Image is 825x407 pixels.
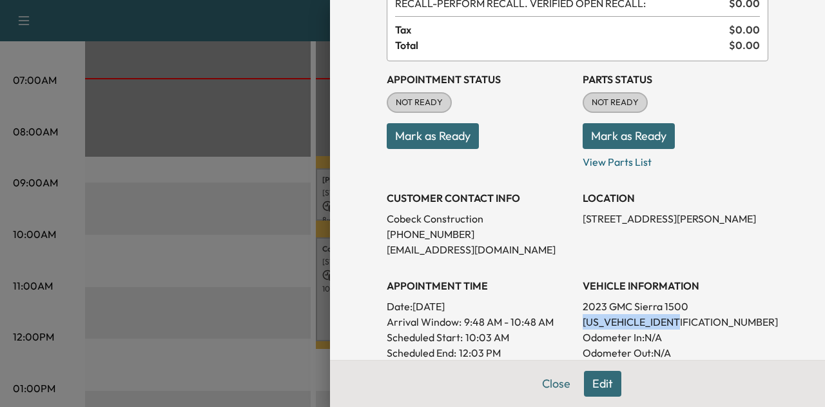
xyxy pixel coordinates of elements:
span: Total [395,37,729,53]
p: Scheduled Start: [387,330,463,345]
p: [PHONE_NUMBER] [387,226,572,242]
p: [STREET_ADDRESS][PERSON_NAME] [583,211,768,226]
p: [US_VEHICLE_IDENTIFICATION_NUMBER] [583,314,768,330]
button: Mark as Ready [387,123,479,149]
h3: CUSTOMER CONTACT INFO [387,190,572,206]
h3: LOCATION [583,190,768,206]
span: Tax [395,22,729,37]
p: 10:03 AM [465,330,509,345]
h3: Appointment Status [387,72,572,87]
button: Close [534,371,579,397]
h3: APPOINTMENT TIME [387,278,572,293]
span: NOT READY [584,96,646,109]
p: [EMAIL_ADDRESS][DOMAIN_NAME] [387,242,572,257]
p: View Parts List [583,149,768,170]
button: Edit [584,371,621,397]
span: $ 0.00 [729,22,760,37]
span: $ 0.00 [729,37,760,53]
p: Date: [DATE] [387,299,572,314]
h3: VEHICLE INFORMATION [583,278,768,293]
p: 2023 GMC Sierra 1500 [583,299,768,314]
span: NOT READY [388,96,451,109]
p: Scheduled End: [387,345,456,361]
span: 9:48 AM - 10:48 AM [464,314,554,330]
p: Arrival Window: [387,314,572,330]
p: Odometer In: N/A [583,330,768,345]
p: Odometer Out: N/A [583,345,768,361]
p: Cobeck Construction [387,211,572,226]
p: 12:03 PM [459,345,501,361]
button: Mark as Ready [583,123,675,149]
h3: Parts Status [583,72,768,87]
